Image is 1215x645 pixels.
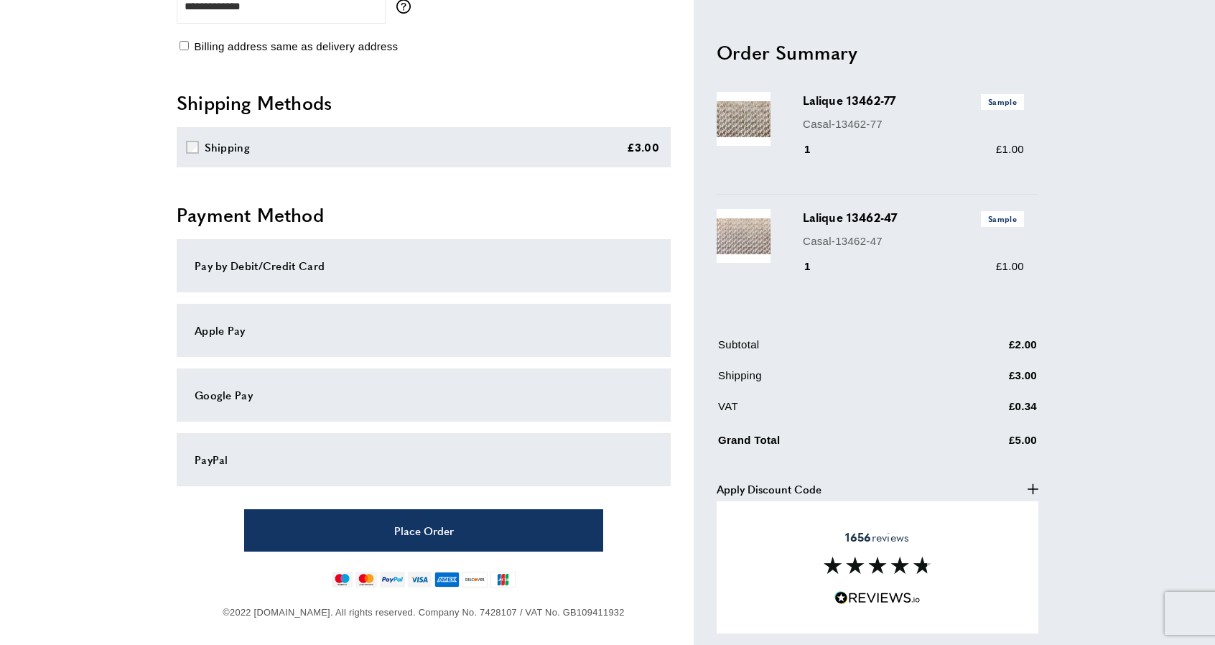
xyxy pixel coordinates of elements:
[938,336,1037,364] td: £2.00
[718,429,936,460] td: Grand Total
[244,509,603,552] button: Place Order
[803,258,831,275] div: 1
[803,232,1024,249] p: Casal-13462-47
[490,572,516,588] img: jcb
[717,39,1038,65] h2: Order Summary
[194,40,398,52] span: Billing address same as delivery address
[332,572,353,588] img: maestro
[177,202,671,228] h2: Payment Method
[718,367,936,395] td: Shipping
[981,94,1024,109] span: Sample
[803,92,1024,109] h3: Lalique 13462-77
[462,572,488,588] img: discover
[195,322,653,339] div: Apple Pay
[434,572,460,588] img: american-express
[803,141,831,158] div: 1
[803,115,1024,132] p: Casal-13462-77
[938,367,1037,395] td: £3.00
[195,386,653,404] div: Google Pay
[195,257,653,274] div: Pay by Debit/Credit Card
[834,591,921,605] img: Reviews.io 5 stars
[938,398,1037,426] td: £0.34
[355,572,376,588] img: mastercard
[408,572,432,588] img: visa
[717,480,821,497] span: Apply Discount Code
[180,41,189,50] input: Billing address same as delivery address
[717,209,771,263] img: Lalique 13462-47
[718,336,936,364] td: Subtotal
[717,92,771,146] img: Lalique 13462-77
[803,209,1024,226] h3: Lalique 13462-47
[205,139,250,156] div: Shipping
[718,398,936,426] td: VAT
[996,143,1024,155] span: £1.00
[223,607,624,618] span: ©2022 [DOMAIN_NAME]. All rights reserved. Company No. 7428107 / VAT No. GB109411932
[824,557,931,574] img: Reviews section
[380,572,405,588] img: paypal
[981,211,1024,226] span: Sample
[845,529,871,545] strong: 1656
[996,260,1024,272] span: £1.00
[177,90,671,116] h2: Shipping Methods
[938,429,1037,460] td: £5.00
[627,139,660,156] div: £3.00
[195,451,653,468] div: PayPal
[845,530,909,544] span: reviews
